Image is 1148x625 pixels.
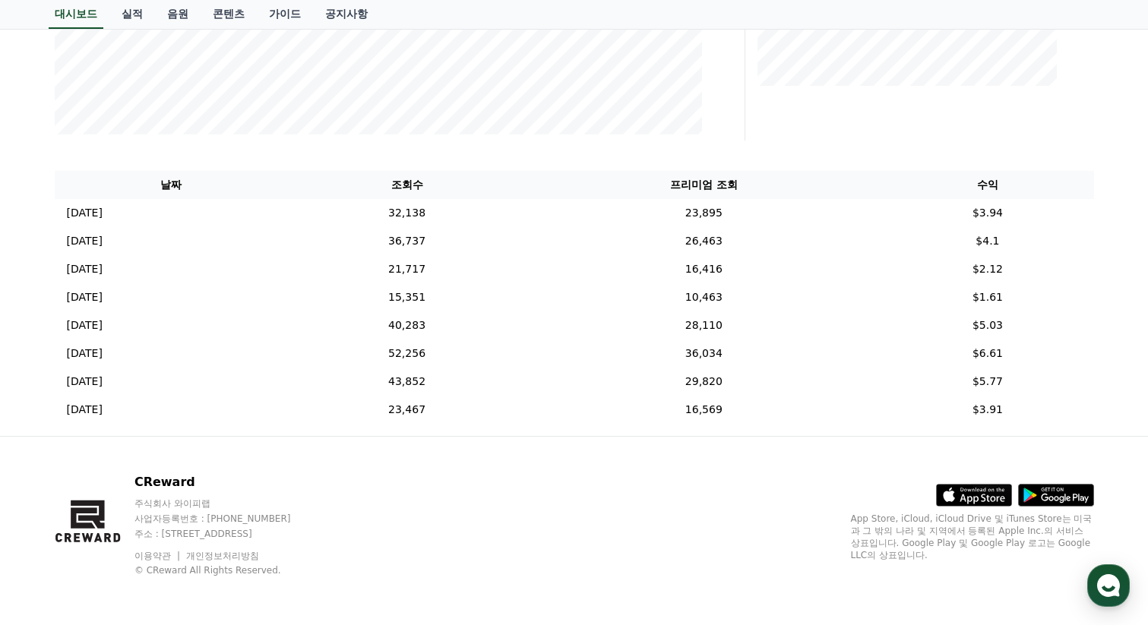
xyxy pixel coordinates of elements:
td: 36,737 [288,227,527,255]
td: 36,034 [526,339,881,368]
th: 조회수 [288,171,527,199]
td: $5.77 [881,368,1093,396]
td: 26,463 [526,227,881,255]
p: [DATE] [67,317,103,333]
p: [DATE] [67,205,103,221]
td: $3.91 [881,396,1093,424]
p: 주소 : [STREET_ADDRESS] [134,528,320,540]
td: 40,283 [288,311,527,339]
td: $2.12 [881,255,1093,283]
th: 날짜 [55,171,288,199]
td: $4.1 [881,227,1093,255]
p: 사업자등록번호 : [PHONE_NUMBER] [134,513,320,525]
a: 설정 [196,481,292,519]
td: 29,820 [526,368,881,396]
td: $1.61 [881,283,1093,311]
td: 21,717 [288,255,527,283]
a: 홈 [5,481,100,519]
p: [DATE] [67,346,103,361]
span: 홈 [48,504,57,516]
a: 개인정보처리방침 [186,551,259,561]
th: 프리미엄 조회 [526,171,881,199]
p: [DATE] [67,289,103,305]
td: 32,138 [288,199,527,227]
td: $5.03 [881,311,1093,339]
span: 대화 [139,505,157,517]
td: 10,463 [526,283,881,311]
td: 23,467 [288,396,527,424]
td: 16,569 [526,396,881,424]
a: 이용약관 [134,551,182,561]
td: $3.94 [881,199,1093,227]
p: © CReward All Rights Reserved. [134,564,320,576]
p: 주식회사 와이피랩 [134,497,320,510]
th: 수익 [881,171,1093,199]
td: 52,256 [288,339,527,368]
p: [DATE] [67,402,103,418]
td: $6.61 [881,339,1093,368]
p: [DATE] [67,261,103,277]
td: 28,110 [526,311,881,339]
td: 43,852 [288,368,527,396]
a: 대화 [100,481,196,519]
td: 15,351 [288,283,527,311]
td: 23,895 [526,199,881,227]
p: App Store, iCloud, iCloud Drive 및 iTunes Store는 미국과 그 밖의 나라 및 지역에서 등록된 Apple Inc.의 서비스 상표입니다. Goo... [851,513,1094,561]
td: 16,416 [526,255,881,283]
span: 설정 [235,504,253,516]
p: CReward [134,473,320,491]
p: [DATE] [67,374,103,390]
p: [DATE] [67,233,103,249]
